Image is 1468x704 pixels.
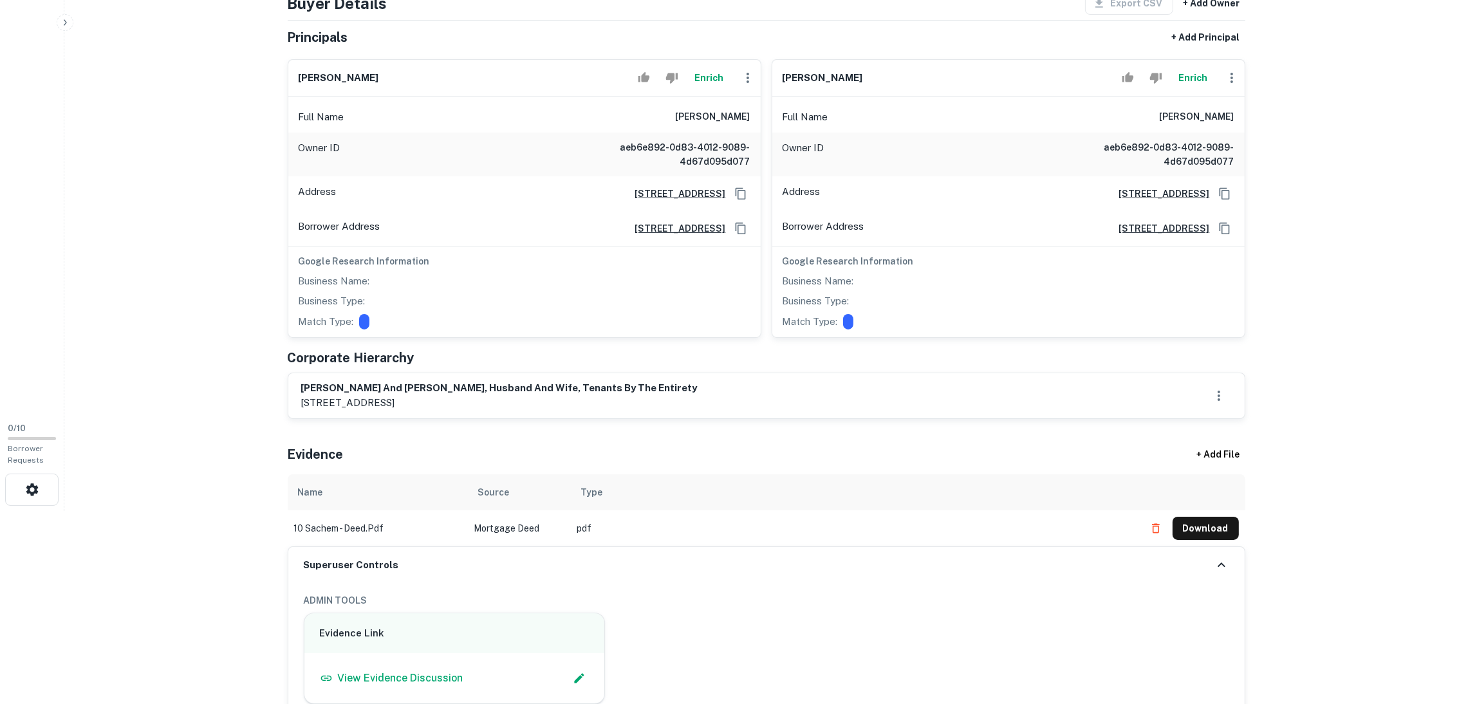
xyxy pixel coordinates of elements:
[1215,184,1234,203] button: Copy Address
[676,109,750,125] h6: [PERSON_NAME]
[288,474,468,510] th: Name
[299,71,379,86] h6: [PERSON_NAME]
[299,273,370,289] p: Business Name:
[478,485,510,500] div: Source
[1173,443,1263,467] div: + Add File
[1109,221,1210,236] a: [STREET_ADDRESS]
[783,219,864,238] p: Borrower Address
[1080,140,1234,169] h6: aeb6e892-0d83-4012-9089-4d67d095d077
[689,65,730,91] button: Enrich
[468,474,571,510] th: Source
[299,184,337,203] p: Address
[1173,517,1239,540] button: Download
[468,510,571,546] td: Mortgage Deed
[288,445,344,464] h5: Evidence
[320,671,463,686] a: View Evidence Discussion
[731,219,750,238] button: Copy Address
[1215,219,1234,238] button: Copy Address
[288,510,468,546] td: 10 sachem - deed.pdf
[299,140,340,169] p: Owner ID
[288,348,414,367] h5: Corporate Hierarchy
[304,593,1229,607] h6: ADMIN TOOLS
[1173,65,1214,91] button: Enrich
[581,485,603,500] div: Type
[299,254,750,268] h6: Google Research Information
[571,510,1138,546] td: pdf
[1404,601,1468,663] iframe: Chat Widget
[783,314,838,329] p: Match Type:
[1144,65,1167,91] button: Reject
[783,71,863,86] h6: [PERSON_NAME]
[299,219,380,238] p: Borrower Address
[783,109,828,125] p: Full Name
[1117,65,1139,91] button: Accept
[1160,109,1234,125] h6: [PERSON_NAME]
[633,65,655,91] button: Accept
[1167,26,1245,49] button: + Add Principal
[571,474,1138,510] th: Type
[299,109,344,125] p: Full Name
[1109,187,1210,201] a: [STREET_ADDRESS]
[299,293,366,309] p: Business Type:
[570,669,589,688] button: Edit Slack Link
[338,671,463,686] p: View Evidence Discussion
[299,314,354,329] p: Match Type:
[8,444,44,465] span: Borrower Requests
[8,423,26,433] span: 0 / 10
[731,184,750,203] button: Copy Address
[625,187,726,201] a: [STREET_ADDRESS]
[783,254,1234,268] h6: Google Research Information
[301,381,698,396] h6: [PERSON_NAME] and [PERSON_NAME], husband and wife, tenants by the entirety
[660,65,683,91] button: Reject
[783,140,824,169] p: Owner ID
[783,184,821,203] p: Address
[288,474,1245,546] div: scrollable content
[320,626,590,641] h6: Evidence Link
[301,395,698,411] p: [STREET_ADDRESS]
[596,140,750,169] h6: aeb6e892-0d83-4012-9089-4d67d095d077
[288,28,348,47] h5: Principals
[625,221,726,236] a: [STREET_ADDRESS]
[1144,518,1167,539] button: Delete file
[783,293,850,309] p: Business Type:
[304,558,399,573] h6: Superuser Controls
[783,273,854,289] p: Business Name:
[298,485,323,500] div: Name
